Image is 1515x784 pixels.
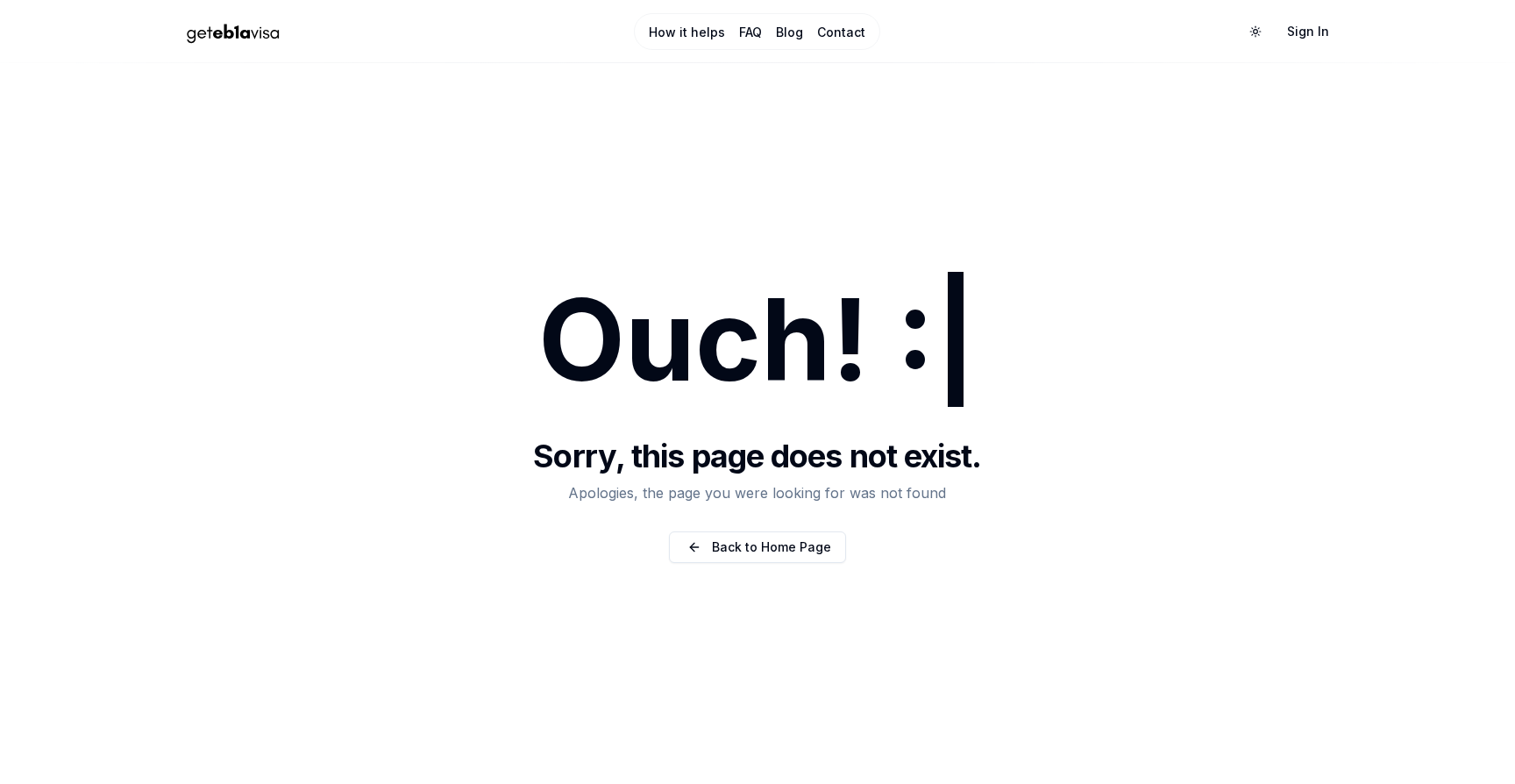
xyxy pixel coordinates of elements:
img: geteb1avisa logo [172,17,295,47]
a: How it helps [649,24,725,41]
a: Home Page [172,17,562,47]
a: Contact [817,24,865,41]
h1: Sorry, this page does not exist. [533,438,981,474]
a: Back to Home Page [669,531,846,563]
a: Sign In [1273,16,1343,47]
nav: Main [634,13,880,50]
h1: Ouch! :| [538,284,977,396]
a: FAQ [739,24,762,41]
p: Apologies, the page you were looking for was not found [568,482,946,503]
a: Blog [776,24,803,41]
